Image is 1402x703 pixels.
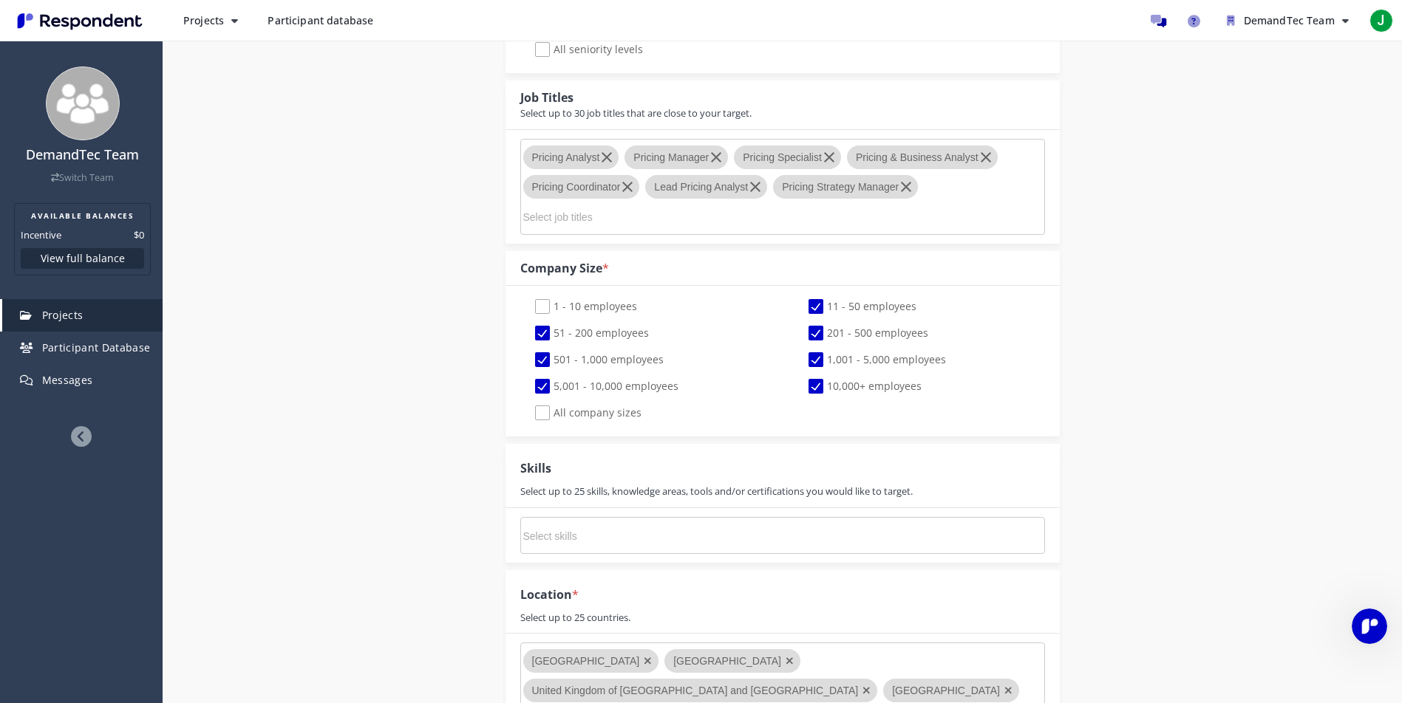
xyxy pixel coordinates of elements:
h2: AVAILABLE BALANCES [21,210,144,222]
span: Pricing Manager [633,151,709,163]
span: Pricing Specialist [743,151,822,163]
a: Message participants [1144,6,1174,35]
input: Select job titles [523,205,745,230]
span: DemandTec Team [1244,13,1335,27]
section: Balance summary [14,203,151,275]
div: Company Size [520,260,609,277]
span: Pricing Strategy Manager [782,181,899,193]
span: United Kingdom of [GEOGRAPHIC_DATA] and [GEOGRAPHIC_DATA] [532,685,859,696]
span: [GEOGRAPHIC_DATA] [892,685,1000,696]
button: Remove Canada [786,653,794,669]
span: Participant Database [42,340,151,354]
div: Select up to 30 job titles that are close to your target. [520,106,752,120]
span: 11 - 50 employees [809,299,916,317]
button: Remove United States of America [644,653,652,669]
span: 1,001 - 5,000 employees [809,352,946,370]
div: Skills [520,460,913,477]
a: Switch Team [51,171,114,184]
img: Respondent [12,9,148,33]
span: All seniority levels [535,42,643,60]
span: Pricing Coordinator [532,181,621,193]
div: Select up to 25 skills, knowledge areas, tools and/or certifications you would like to target. [520,484,913,498]
span: 501 - 1,000 employees [535,352,664,370]
iframe: Intercom live chat [1352,608,1387,644]
span: 10,000+ employees [809,379,922,397]
span: Lead Pricing Analyst [654,181,748,193]
span: J [1369,9,1393,32]
input: Select skills [523,524,745,549]
button: View full balance [21,248,144,269]
div: Location [520,586,630,603]
span: [GEOGRAPHIC_DATA] [673,655,781,667]
button: J [1367,7,1396,34]
span: All company sizes [535,405,642,423]
h4: DemandTec Team [10,148,155,162]
dd: $0 [134,227,144,242]
dt: Incentive [21,227,61,242]
span: Pricing Analyst [532,151,600,163]
button: Remove United Kingdom of Great Britain and Northern Ireland [862,682,871,699]
button: Projects [171,7,250,34]
button: Remove Germany [1004,682,1013,699]
span: Messages [42,373,93,387]
span: [GEOGRAPHIC_DATA] [532,655,640,667]
button: DemandTec Team [1215,7,1361,34]
a: Help and support [1180,6,1209,35]
span: Projects [42,308,84,322]
span: 1 - 10 employees [535,299,637,317]
span: Pricing & Business Analyst [856,151,979,163]
div: Select up to 25 countries. [520,611,630,625]
a: Participant database [256,7,385,34]
div: Job Titles [520,89,752,120]
span: 201 - 500 employees [809,326,928,343]
span: Participant database [268,13,373,27]
span: 5,001 - 10,000 employees [535,379,678,397]
span: 51 - 200 employees [535,326,649,343]
span: Projects [183,13,224,27]
img: team_avatar_256.png [46,66,120,140]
